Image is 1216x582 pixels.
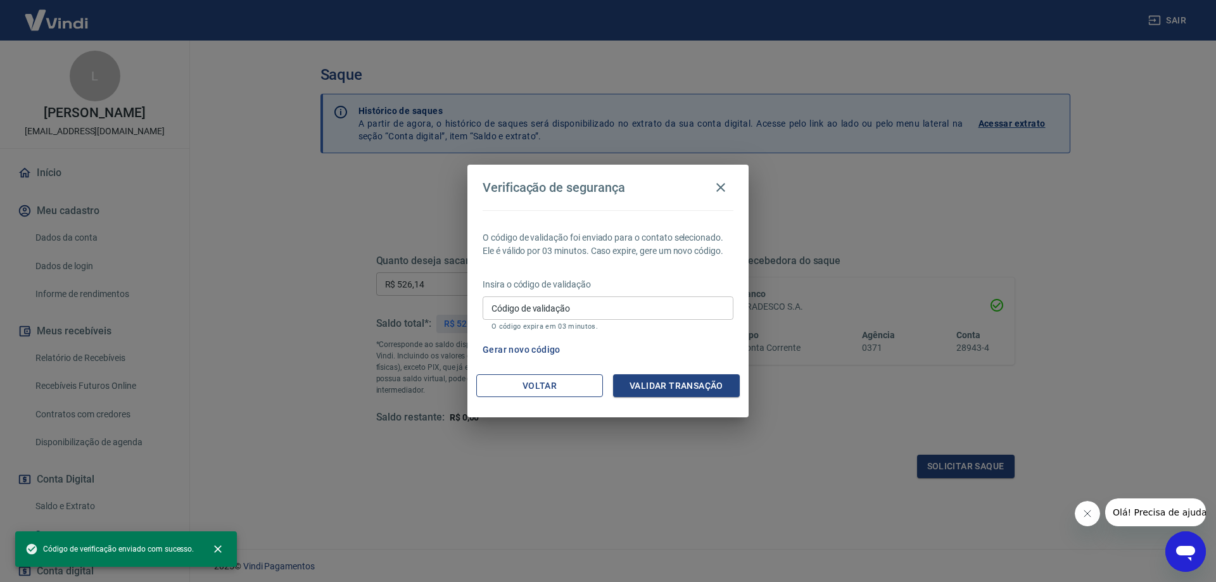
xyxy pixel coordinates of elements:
span: Código de verificação enviado com sucesso. [25,543,194,555]
p: O código de validação foi enviado para o contato selecionado. Ele é válido por 03 minutos. Caso e... [483,231,733,258]
button: Validar transação [613,374,740,398]
button: Gerar novo código [478,338,566,362]
iframe: Close message [1075,501,1100,526]
p: O código expira em 03 minutos. [491,322,725,331]
button: Voltar [476,374,603,398]
h4: Verificação de segurança [483,180,625,195]
span: Olá! Precisa de ajuda? [8,9,106,19]
button: close [204,535,232,563]
iframe: Button to launch messaging window [1165,531,1206,572]
p: Insira o código de validação [483,278,733,291]
iframe: Message from company [1105,498,1206,526]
